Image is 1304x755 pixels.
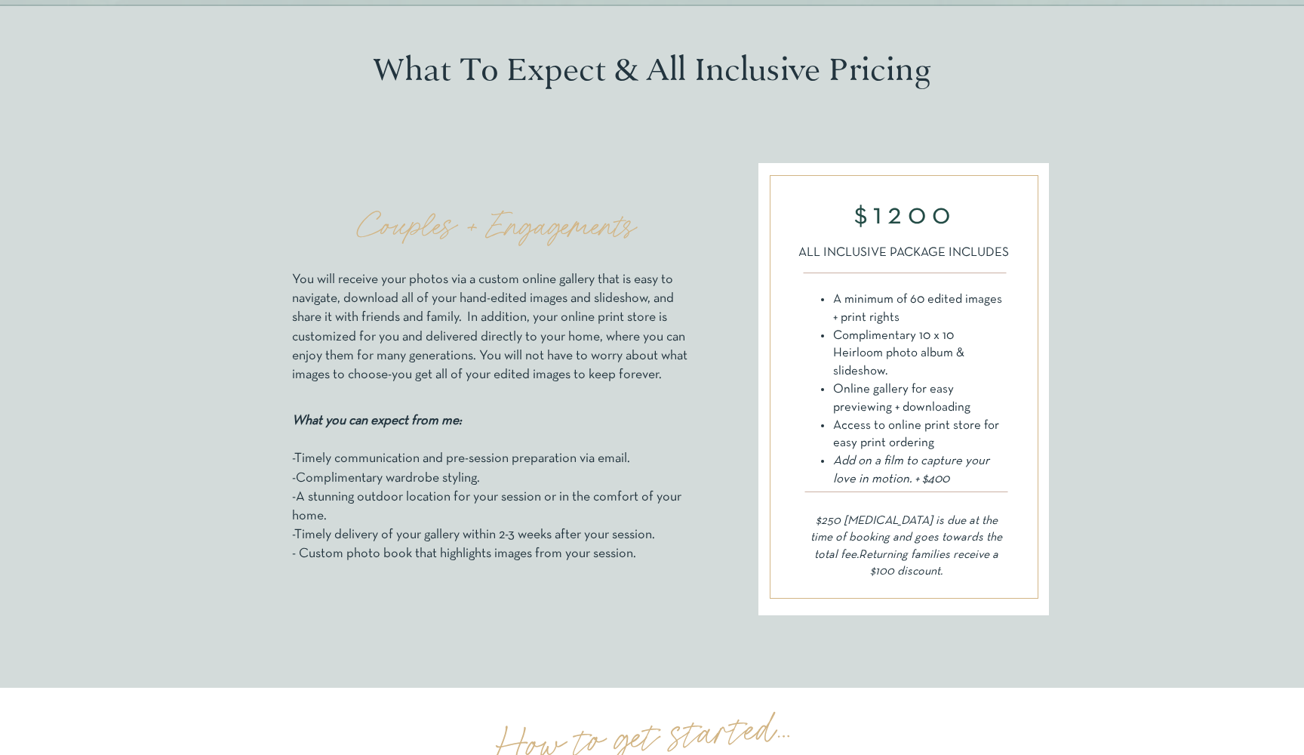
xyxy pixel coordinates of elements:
[832,327,1007,381] li: Complimentary 10 x 10 Heirloom photo album & slideshow.
[292,411,697,569] p: -Timely communication and pre-session preparation via email. -Complimentary wardrobe styling. -A ...
[790,244,1017,263] p: ALL INCLUSIVE PACKAGE INCLUDES
[822,201,989,231] p: $1200
[810,516,1002,577] i: Returning families receive a $100 discount.
[832,291,1007,327] li: A minimum of 60 edited images + print rights
[833,455,989,485] i: Add on a film to capture your love in motion. + $400
[292,414,462,427] b: What you can expect from me:
[368,51,936,99] h2: What To Expect & All Inclusive Pricing
[810,516,1002,560] span: $250 [MEDICAL_DATA] is due at the time of booking and goes towards the total fee.
[294,205,697,248] h2: Couples + Engagements
[832,381,1007,417] li: Online gallery for easy previewing + downloading
[292,270,697,389] p: You will receive your photos via a custom online gallery that is easy to navigate, download all o...
[832,417,1007,453] li: Access to online print store for easy print ordering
